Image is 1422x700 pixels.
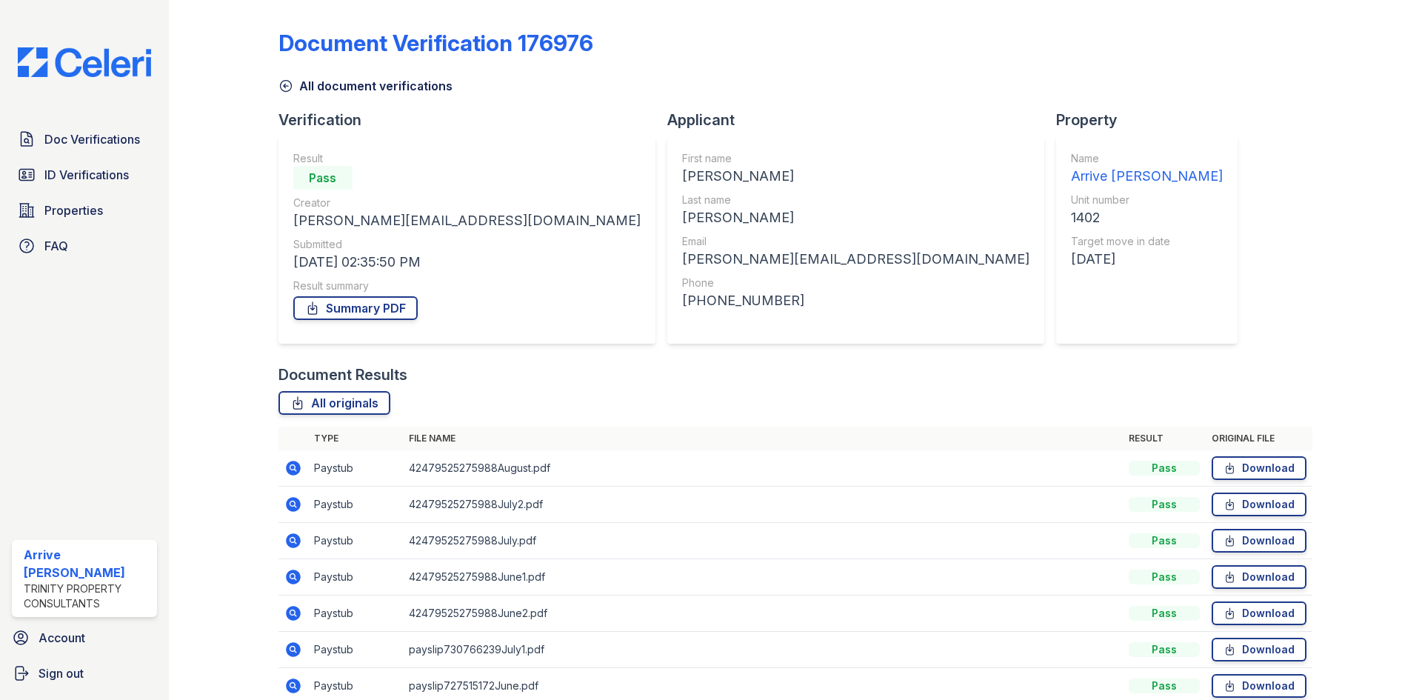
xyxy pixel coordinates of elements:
td: 42479525275988June2.pdf [403,596,1123,632]
div: Pass [1129,497,1200,512]
div: [PERSON_NAME][EMAIL_ADDRESS][DOMAIN_NAME] [293,210,641,231]
div: Pass [1129,642,1200,657]
td: 42479525275988June1.pdf [403,559,1123,596]
td: 42479525275988July.pdf [403,523,1123,559]
th: Result [1123,427,1206,450]
a: FAQ [12,231,157,261]
div: Document Verification 176976 [278,30,593,56]
th: Type [308,427,403,450]
div: Unit number [1071,193,1223,207]
a: Download [1212,638,1306,661]
div: [PHONE_NUMBER] [682,290,1029,311]
a: Properties [12,196,157,225]
div: Email [682,234,1029,249]
a: Download [1212,565,1306,589]
div: Submitted [293,237,641,252]
span: Sign out [39,664,84,682]
td: 42479525275988July2.pdf [403,487,1123,523]
td: Paystub [308,450,403,487]
div: [DATE] [1071,249,1223,270]
td: Paystub [308,559,403,596]
div: Name [1071,151,1223,166]
td: Paystub [308,632,403,668]
div: Trinity Property Consultants [24,581,151,611]
a: Doc Verifications [12,124,157,154]
a: Download [1212,456,1306,480]
a: All document verifications [278,77,453,95]
div: [PERSON_NAME] [682,207,1029,228]
th: Original file [1206,427,1312,450]
div: Pass [1129,533,1200,548]
div: Pass [1129,606,1200,621]
span: Account [39,629,85,647]
div: Last name [682,193,1029,207]
div: Result summary [293,279,641,293]
td: 42479525275988August.pdf [403,450,1123,487]
div: [DATE] 02:35:50 PM [293,252,641,273]
span: Properties [44,201,103,219]
span: FAQ [44,237,68,255]
a: Summary PDF [293,296,418,320]
div: Applicant [667,110,1056,130]
div: First name [682,151,1029,166]
div: Target move in date [1071,234,1223,249]
td: payslip730766239July1.pdf [403,632,1123,668]
div: Result [293,151,641,166]
th: File name [403,427,1123,450]
a: Name Arrive [PERSON_NAME] [1071,151,1223,187]
div: 1402 [1071,207,1223,228]
a: Download [1212,674,1306,698]
div: Verification [278,110,667,130]
div: Arrive [PERSON_NAME] [1071,166,1223,187]
div: [PERSON_NAME] [682,166,1029,187]
div: Creator [293,196,641,210]
a: Account [6,623,163,653]
a: All originals [278,391,390,415]
span: Doc Verifications [44,130,140,148]
div: Document Results [278,364,407,385]
a: Download [1212,529,1306,553]
div: Pass [1129,461,1200,476]
div: Phone [682,276,1029,290]
div: Pass [1129,570,1200,584]
div: Pass [1129,679,1200,693]
div: [PERSON_NAME][EMAIL_ADDRESS][DOMAIN_NAME] [682,249,1029,270]
div: Pass [293,166,353,190]
a: ID Verifications [12,160,157,190]
img: CE_Logo_Blue-a8612792a0a2168367f1c8372b55b34899dd931a85d93a1a3d3e32e68fde9ad4.png [6,47,163,77]
div: Arrive [PERSON_NAME] [24,546,151,581]
a: Sign out [6,659,163,688]
span: ID Verifications [44,166,129,184]
td: Paystub [308,523,403,559]
a: Download [1212,493,1306,516]
div: Property [1056,110,1249,130]
a: Download [1212,601,1306,625]
td: Paystub [308,487,403,523]
td: Paystub [308,596,403,632]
